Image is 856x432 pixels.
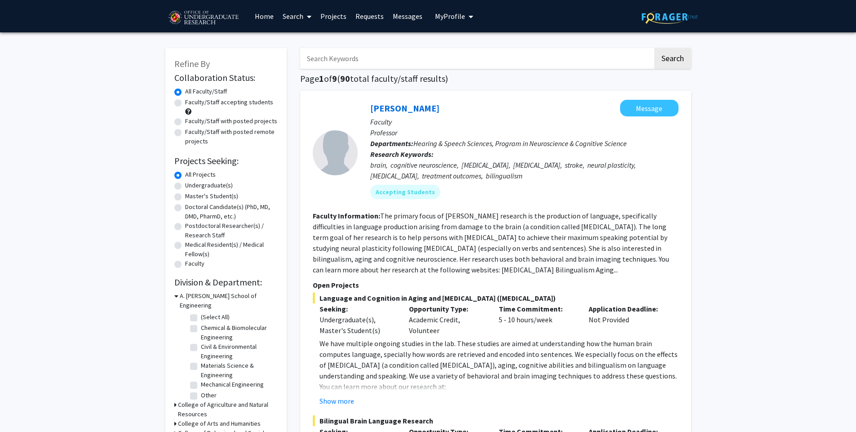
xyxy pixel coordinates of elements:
[174,72,278,83] h2: Collaboration Status:
[185,181,233,190] label: Undergraduate(s)
[313,415,679,426] span: Bilingual Brain Language Research
[178,419,261,428] h3: College of Arts and Humanities
[402,303,492,336] div: Academic Credit, Volunteer
[492,303,582,336] div: 5 - 10 hours/week
[185,202,278,221] label: Doctoral Candidate(s) (PhD, MD, DMD, PharmD, etc.)
[185,127,278,146] label: Faculty/Staff with posted remote projects
[340,73,350,84] span: 90
[201,342,275,361] label: Civil & Environmental Engineering
[278,0,316,32] a: Search
[185,98,273,107] label: Faculty/Staff accepting students
[620,100,679,116] button: Message Yasmeen Faroqi-Shah
[319,396,354,406] button: Show more
[370,160,679,181] div: brain, cognitive neuroscience, [MEDICAL_DATA], [MEDICAL_DATA], stroke, neural plasticity, [MEDICA...
[589,303,665,314] p: Application Deadline:
[174,156,278,166] h2: Projects Seeking:
[300,73,691,84] h1: Page of ( total faculty/staff results)
[300,48,653,69] input: Search Keywords
[178,400,278,419] h3: College of Agriculture and Natural Resources
[313,293,679,303] span: Language and Cognition in Aging and [MEDICAL_DATA] ([MEDICAL_DATA])
[201,312,230,322] label: (Select All)
[370,116,679,127] p: Faculty
[388,0,427,32] a: Messages
[319,73,324,84] span: 1
[413,139,627,148] span: Hearing & Speech Sciences, Program in Neuroscience & Cognitive Science
[185,87,227,96] label: All Faculty/Staff
[313,211,380,220] b: Faculty Information:
[319,314,396,336] div: Undergraduate(s), Master's Student(s)
[180,291,278,310] h3: A. [PERSON_NAME] School of Engineering
[174,277,278,288] h2: Division & Department:
[201,323,275,342] label: Chemical & Biomolecular Engineering
[370,139,413,148] b: Departments:
[185,221,278,240] label: Postdoctoral Researcher(s) / Research Staff
[316,0,351,32] a: Projects
[409,303,485,314] p: Opportunity Type:
[185,170,216,179] label: All Projects
[435,12,465,21] span: My Profile
[250,0,278,32] a: Home
[313,211,669,274] fg-read-more: The primary focus of [PERSON_NAME] research is the production of language, specifically difficult...
[185,116,277,126] label: Faculty/Staff with posted projects
[185,259,204,268] label: Faculty
[201,361,275,380] label: Materials Science & Engineering
[332,73,337,84] span: 9
[313,280,679,290] p: Open Projects
[319,381,679,392] p: You can learn more about our research at:
[185,192,238,201] label: Master's Student(s)
[370,150,434,159] b: Research Keywords:
[7,392,38,425] iframe: Chat
[642,10,698,24] img: ForagerOne Logo
[654,48,691,69] button: Search
[351,0,388,32] a: Requests
[201,380,264,389] label: Mechanical Engineering
[165,7,241,29] img: University of Maryland Logo
[319,303,396,314] p: Seeking:
[582,303,672,336] div: Not Provided
[185,240,278,259] label: Medical Resident(s) / Medical Fellow(s)
[499,303,575,314] p: Time Commitment:
[370,127,679,138] p: Professor
[201,391,217,400] label: Other
[370,185,440,199] mat-chip: Accepting Students
[319,338,679,381] p: We have multiple ongoing studies in the lab. These studies are aimed at understanding how the hum...
[370,102,439,114] a: [PERSON_NAME]
[174,58,210,69] span: Refine By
